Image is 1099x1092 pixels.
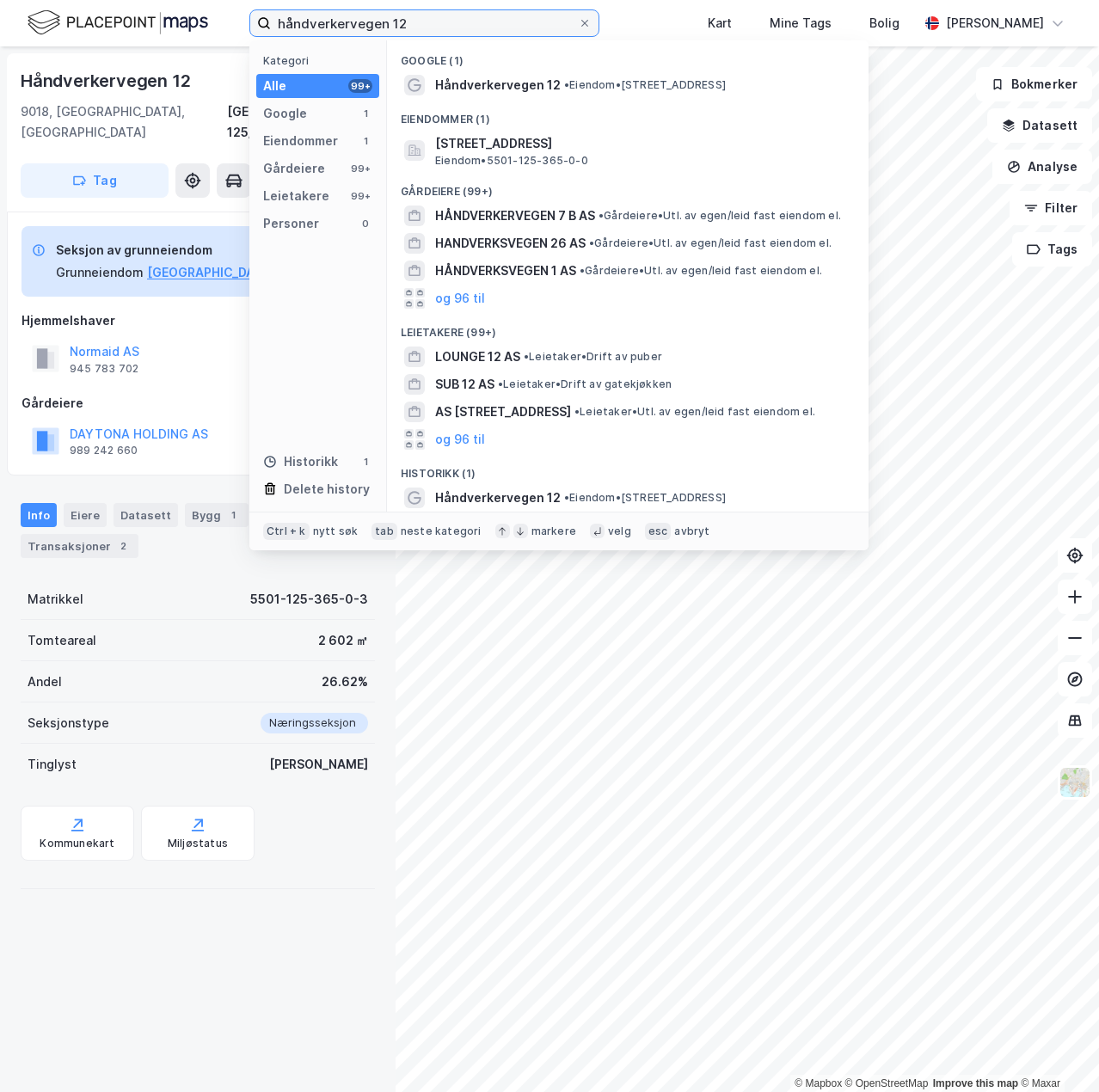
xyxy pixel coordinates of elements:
div: Transaksjoner [21,534,138,558]
div: 0 [359,217,372,230]
div: Eiere [64,503,107,527]
div: velg [608,525,631,538]
span: • [524,350,529,363]
span: HANDVERKSVEGEN 26 AS [435,233,586,254]
div: avbryt [674,525,709,538]
span: • [564,78,569,91]
div: Leietakere [263,186,329,206]
div: Gårdeiere (99+) [387,171,869,202]
div: 2 602 ㎡ [318,630,368,651]
span: Gårdeiere • Utl. av egen/leid fast eiendom el. [589,236,832,250]
button: Datasett [987,108,1092,143]
span: Håndverkervegen 12 [435,75,561,95]
a: Mapbox [795,1077,842,1089]
button: [GEOGRAPHIC_DATA], 125/365 [147,262,331,283]
div: Miljøstatus [168,837,228,850]
div: Kategori [263,54,379,67]
div: Eiendommer (1) [387,99,869,130]
div: Personer [263,213,319,234]
span: Gårdeiere • Utl. av egen/leid fast eiendom el. [580,264,822,278]
button: og 96 til [435,288,485,309]
span: Eiendom • [STREET_ADDRESS] [564,78,726,92]
div: Håndverkervegen 12 [21,67,193,95]
a: Improve this map [933,1077,1018,1089]
div: 99+ [348,79,372,93]
div: Andel [28,672,62,692]
div: Google [263,103,307,124]
a: OpenStreetMap [845,1077,929,1089]
span: Leietaker • Drift av gatekjøkken [498,377,672,391]
span: [STREET_ADDRESS] [435,133,848,154]
div: [GEOGRAPHIC_DATA], 125/365/0/3 [227,101,375,143]
span: LOUNGE 12 AS [435,347,520,367]
div: Gårdeiere [263,158,325,179]
div: 9018, [GEOGRAPHIC_DATA], [GEOGRAPHIC_DATA] [21,101,227,143]
img: logo.f888ab2527a4732fd821a326f86c7f29.svg [28,8,208,38]
div: 989 242 660 [70,444,138,457]
div: Seksjonstype [28,713,109,733]
button: Tag [21,163,169,198]
div: Kommunekart [40,837,114,850]
div: 26.62% [322,672,368,692]
div: Tinglyst [28,754,77,775]
div: 99+ [348,162,372,175]
div: Kontrollprogram for chat [1013,1009,1099,1092]
span: Leietaker • Drift av puber [524,350,662,364]
div: 1 [359,107,372,120]
div: 99+ [348,189,372,203]
div: Ctrl + k [263,523,310,540]
div: Eiendommer [263,131,338,151]
div: Historikk (1) [387,453,869,484]
button: og 96 til [435,429,485,450]
span: • [498,377,503,390]
div: nytt søk [313,525,359,538]
div: Bygg [185,503,249,527]
div: Matrikkel [28,589,83,610]
div: 1 [359,455,372,469]
div: Seksjon av grunneiendom [56,240,331,261]
div: 945 783 702 [70,362,138,376]
div: Historikk [263,451,338,472]
div: Grunneiendom [56,262,144,283]
button: Filter [1010,191,1092,225]
span: • [574,405,580,418]
div: neste kategori [401,525,482,538]
div: Google (1) [387,40,869,71]
div: Hjemmelshaver [21,310,374,331]
span: HÅNDVERKERVEGEN 7 B AS [435,206,595,226]
span: • [564,491,569,504]
span: • [599,209,604,222]
span: SUB 12 AS [435,374,494,395]
div: Gårdeiere [21,393,374,414]
span: Leietaker • Utl. av egen/leid fast eiendom el. [574,405,815,419]
div: 2 [114,537,132,555]
div: Mine Tags [770,13,832,34]
button: Bokmerker [976,67,1092,101]
span: HÅNDVERKSVEGEN 1 AS [435,261,576,281]
div: Delete history [284,479,370,500]
div: Bolig [869,13,899,34]
div: Datasett [114,503,178,527]
div: Tomteareal [28,630,96,651]
div: 1 [224,506,242,524]
div: Leietakere (99+) [387,312,869,343]
button: Analyse [992,150,1092,184]
div: Kart [708,13,732,34]
div: 1 [359,134,372,148]
span: AS [STREET_ADDRESS] [435,402,571,422]
div: markere [531,525,576,538]
div: Alle [263,76,286,96]
span: Gårdeiere • Utl. av egen/leid fast eiendom el. [599,209,841,223]
div: [PERSON_NAME] [269,754,368,775]
button: Tags [1012,232,1092,267]
span: Håndverkervegen 12 [435,488,561,508]
input: Søk på adresse, matrikkel, gårdeiere, leietakere eller personer [271,10,578,36]
iframe: Chat Widget [1013,1009,1099,1092]
span: Eiendom • [STREET_ADDRESS] [564,491,726,505]
div: [PERSON_NAME] [946,13,1044,34]
span: • [580,264,585,277]
div: tab [371,523,397,540]
img: Z [1059,766,1091,799]
div: 5501-125-365-0-3 [250,589,368,610]
div: Info [21,503,57,527]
